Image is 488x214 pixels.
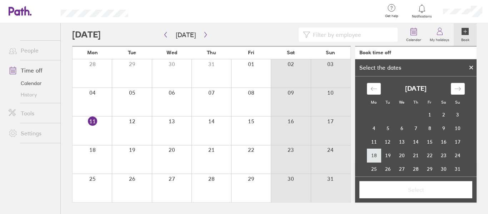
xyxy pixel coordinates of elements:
small: Tu [385,100,390,105]
td: Monday, August 4, 2025 [367,121,381,135]
div: Calendar [359,76,473,184]
td: Friday, August 29, 2025 [423,162,437,176]
a: Time off [3,63,60,78]
td: Friday, August 8, 2025 [423,121,437,135]
button: [DATE] [170,29,201,41]
td: Sunday, August 31, 2025 [450,162,464,176]
td: Sunday, August 10, 2025 [450,121,464,135]
td: Sunday, August 24, 2025 [450,149,464,162]
button: Select [359,181,472,198]
label: Book [457,36,474,42]
input: Filter by employee [310,28,393,41]
td: Thursday, August 14, 2025 [409,135,423,149]
div: Book time off [359,50,391,55]
a: My holidays [425,23,454,46]
td: Wednesday, August 20, 2025 [395,149,409,162]
span: Fri [248,50,254,55]
td: Friday, August 15, 2025 [423,135,437,149]
td: Thursday, August 21, 2025 [409,149,423,162]
td: Monday, August 11, 2025 [367,135,381,149]
small: Fr [428,100,431,105]
span: Tue [128,50,136,55]
td: Saturday, August 16, 2025 [437,135,450,149]
span: Wed [166,50,177,55]
td: Wednesday, August 13, 2025 [395,135,409,149]
td: Monday, August 25, 2025 [367,162,381,176]
label: My holidays [425,36,454,42]
span: Sun [326,50,335,55]
td: Saturday, August 2, 2025 [437,108,450,121]
td: Friday, August 22, 2025 [423,149,437,162]
a: Tools [3,106,60,120]
small: Su [455,100,460,105]
a: Settings [3,126,60,140]
small: Sa [441,100,446,105]
td: Sunday, August 3, 2025 [450,108,464,121]
td: Thursday, August 28, 2025 [409,162,423,176]
span: Sat [287,50,295,55]
a: History [3,89,60,100]
span: Notifications [410,14,434,19]
td: Tuesday, August 5, 2025 [381,121,395,135]
a: Notifications [410,4,434,19]
td: Saturday, August 30, 2025 [437,162,450,176]
td: Sunday, August 17, 2025 [450,135,464,149]
small: We [399,100,404,105]
div: Move backward to switch to the previous month. [367,83,381,95]
span: Mon [87,50,98,55]
td: Tuesday, August 12, 2025 [381,135,395,149]
td: Tuesday, August 26, 2025 [381,162,395,176]
small: Mo [371,100,377,105]
td: Tuesday, August 19, 2025 [381,149,395,162]
span: Thu [207,50,216,55]
td: Friday, August 1, 2025 [423,108,437,121]
td: Thursday, August 7, 2025 [409,121,423,135]
td: Wednesday, August 27, 2025 [395,162,409,176]
td: Saturday, August 23, 2025 [437,149,450,162]
td: Saturday, August 9, 2025 [437,121,450,135]
div: Select the dates [355,64,405,71]
span: Select [364,186,467,193]
td: Wednesday, August 6, 2025 [395,121,409,135]
a: Calendar [3,78,60,89]
div: Move forward to switch to the next month. [451,83,465,95]
label: Calendar [402,36,425,42]
a: Calendar [402,23,425,46]
a: People [3,43,60,58]
span: Get help [380,14,403,18]
a: Book [454,23,477,46]
strong: [DATE] [405,85,427,93]
td: Monday, August 18, 2025 [367,149,381,162]
small: Th [413,100,418,105]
